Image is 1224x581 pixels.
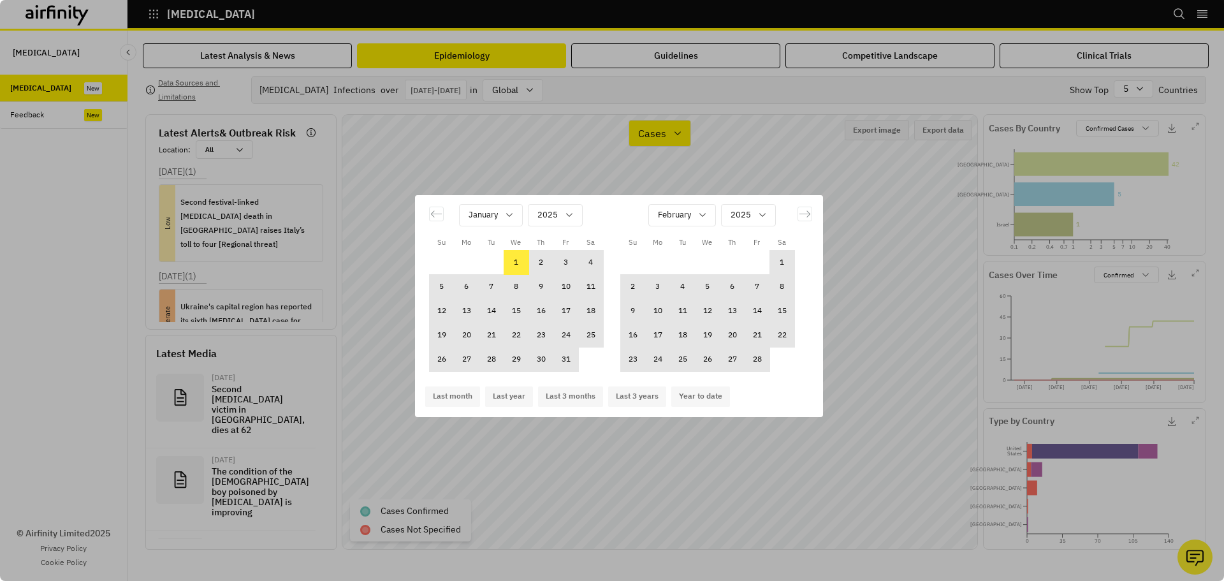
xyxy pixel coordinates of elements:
[608,386,666,407] button: Last 3 years
[528,323,553,347] td: Selected. Thursday, January 23, 2025
[429,323,454,347] td: Selected. Sunday, January 19, 2025
[645,323,670,347] td: Selected. Monday, February 17, 2025
[553,323,578,347] td: Selected. Friday, January 24, 2025
[769,298,794,323] td: Selected. Saturday, February 15, 2025
[578,274,603,298] td: Selected. Saturday, January 11, 2025
[720,323,745,347] td: Selected. Thursday, February 20, 2025
[720,298,745,323] td: Selected. Thursday, February 13, 2025
[645,298,670,323] td: Selected. Monday, February 10, 2025
[504,274,528,298] td: Selected. Wednesday, January 8, 2025
[429,298,454,323] td: Selected. Sunday, January 12, 2025
[620,347,645,371] td: Selected. Sunday, February 23, 2025
[479,347,504,371] td: Selected. Tuesday, January 28, 2025
[798,207,812,221] div: Move forward to switch to the next month.
[553,347,578,371] td: Selected. Friday, January 31, 2025
[578,298,603,323] td: Selected. Saturday, January 18, 2025
[429,274,454,298] td: Selected. Sunday, January 5, 2025
[528,298,553,323] td: Selected. Thursday, January 16, 2025
[670,298,695,323] td: Selected. Tuesday, February 11, 2025
[720,347,745,371] td: Selected. Thursday, February 27, 2025
[745,298,769,323] td: Selected. Friday, February 14, 2025
[769,274,794,298] td: Selected. Saturday, February 8, 2025
[769,250,794,274] td: Selected. Saturday, February 1, 2025
[553,298,578,323] td: Selected. Friday, January 17, 2025
[538,386,603,407] button: Last 3 months
[769,323,794,347] td: Selected. Saturday, February 22, 2025
[670,347,695,371] td: Selected. Tuesday, February 25, 2025
[479,323,504,347] td: Selected. Tuesday, January 21, 2025
[454,274,479,298] td: Selected. Monday, January 6, 2025
[504,250,528,274] td: Selected as start date. Wednesday, January 1, 2025
[528,274,553,298] td: Selected. Thursday, January 9, 2025
[528,347,553,371] td: Selected. Thursday, January 30, 2025
[578,250,603,274] td: Selected. Saturday, January 4, 2025
[504,347,528,371] td: Selected. Wednesday, January 29, 2025
[479,274,504,298] td: Selected. Tuesday, January 7, 2025
[645,347,670,371] td: Selected. Monday, February 24, 2025
[645,274,670,298] td: Selected. Monday, February 3, 2025
[695,298,720,323] td: Selected. Wednesday, February 12, 2025
[429,207,444,221] div: Move backward to switch to the previous month.
[745,323,769,347] td: Selected. Friday, February 21, 2025
[454,347,479,371] td: Selected. Monday, January 27, 2025
[454,323,479,347] td: Selected. Monday, January 20, 2025
[745,274,769,298] td: Selected. Friday, February 7, 2025
[553,250,578,274] td: Selected. Friday, January 3, 2025
[620,323,645,347] td: Selected. Sunday, February 16, 2025
[429,347,454,371] td: Selected. Sunday, January 26, 2025
[745,347,769,371] td: Selected. Friday, February 28, 2025
[670,274,695,298] td: Selected. Tuesday, February 4, 2025
[553,274,578,298] td: Selected. Friday, January 10, 2025
[578,323,603,347] td: Selected. Saturday, January 25, 2025
[485,386,533,407] button: Last year
[671,386,730,407] button: Year to date
[504,323,528,347] td: Selected. Wednesday, January 22, 2025
[479,298,504,323] td: Selected. Tuesday, January 14, 2025
[454,298,479,323] td: Selected. Monday, January 13, 2025
[695,323,720,347] td: Selected. Wednesday, February 19, 2025
[620,274,645,298] td: Selected. Sunday, February 2, 2025
[528,250,553,274] td: Selected. Thursday, January 2, 2025
[504,298,528,323] td: Selected. Wednesday, January 15, 2025
[695,347,720,371] td: Selected. Wednesday, February 26, 2025
[415,195,826,386] div: Calendar
[720,274,745,298] td: Selected. Thursday, February 6, 2025
[425,386,480,407] button: Last month
[620,298,645,323] td: Selected. Sunday, February 9, 2025
[670,323,695,347] td: Selected. Tuesday, February 18, 2025
[695,274,720,298] td: Selected. Wednesday, February 5, 2025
